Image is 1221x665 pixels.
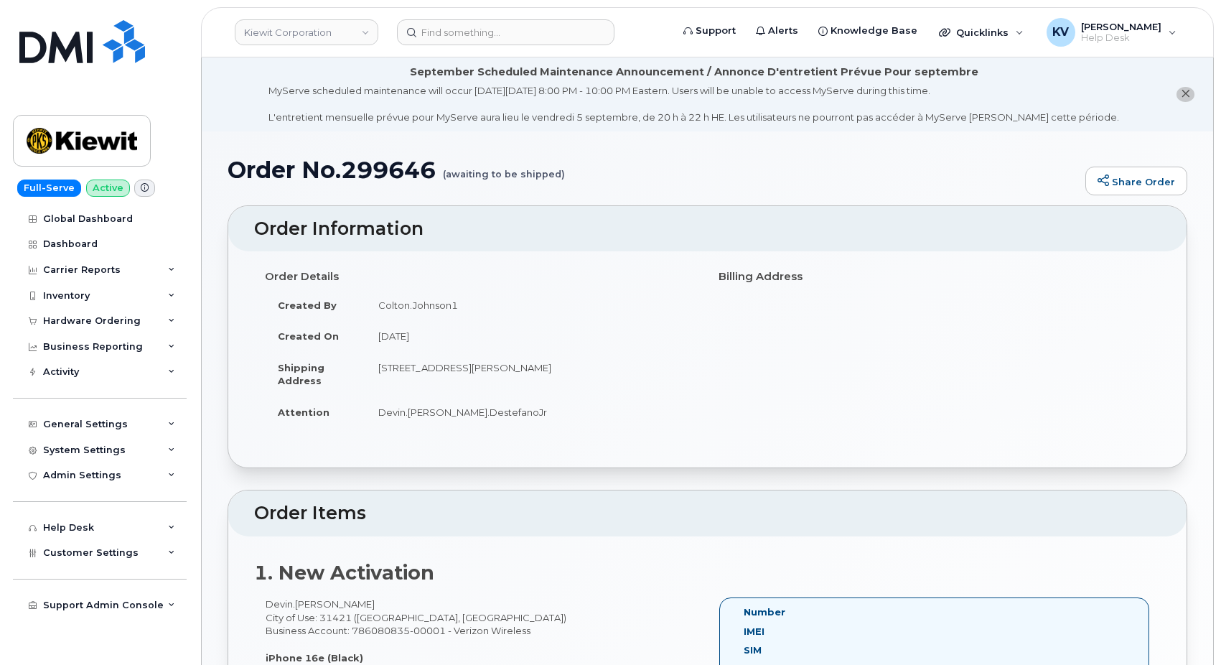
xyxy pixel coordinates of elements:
[365,289,697,321] td: Colton.Johnson1
[365,396,697,428] td: Devin.[PERSON_NAME].DestefanoJr
[266,652,363,664] strong: iPhone 16e (Black)
[365,352,697,396] td: [STREET_ADDRESS][PERSON_NAME]
[1085,167,1187,195] a: Share Order
[278,362,324,387] strong: Shipping Address
[744,605,785,619] label: Number
[265,271,697,283] h4: Order Details
[254,561,434,585] strong: 1. New Activation
[410,65,978,80] div: September Scheduled Maintenance Announcement / Annonce D'entretient Prévue Pour septembre
[278,330,339,342] strong: Created On
[254,219,1161,239] h2: Order Information
[719,271,1151,283] h4: Billing Address
[278,299,337,311] strong: Created By
[365,320,697,352] td: [DATE]
[228,157,1078,182] h1: Order No.299646
[268,84,1119,124] div: MyServe scheduled maintenance will occur [DATE][DATE] 8:00 PM - 10:00 PM Eastern. Users will be u...
[1176,87,1194,102] button: close notification
[254,503,1161,524] h2: Order Items
[744,643,762,657] label: SIM
[278,406,329,418] strong: Attention
[443,157,565,180] small: (awaiting to be shipped)
[744,625,764,638] label: IMEI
